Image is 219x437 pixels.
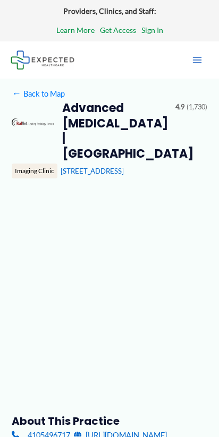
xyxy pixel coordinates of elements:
div: Imaging Clinic [12,164,57,178]
a: ←Back to Map [12,87,64,101]
a: Get Access [100,23,136,37]
button: Main menu toggle [186,49,208,71]
a: Learn More [56,23,95,37]
a: [STREET_ADDRESS] [61,167,124,175]
span: ← [12,89,21,98]
a: Sign In [141,23,163,37]
h2: Advanced [MEDICAL_DATA] | [GEOGRAPHIC_DATA] [62,101,167,161]
strong: Providers, Clinics, and Staff: [63,6,156,15]
img: Expected Healthcare Logo - side, dark font, small [11,50,74,69]
span: (1,730) [187,101,207,114]
h3: About this practice [12,414,207,428]
span: 4.9 [175,101,184,114]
